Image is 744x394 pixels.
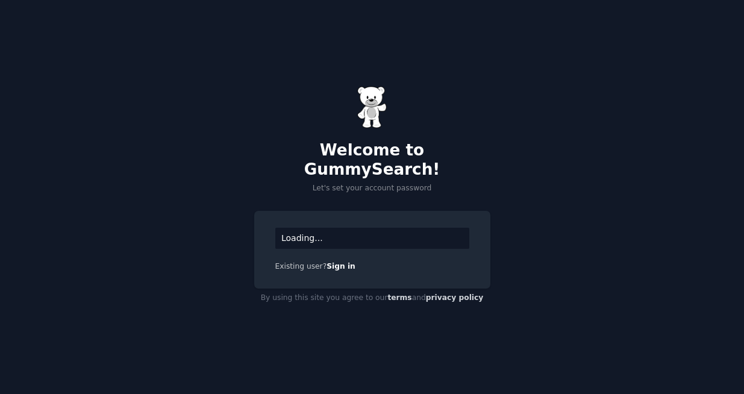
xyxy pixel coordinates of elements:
[254,141,490,179] h2: Welcome to GummySearch!
[327,262,355,270] a: Sign in
[357,86,387,128] img: Gummy Bear
[275,262,327,270] span: Existing user?
[254,183,490,194] p: Let's set your account password
[387,293,411,302] a: terms
[254,289,490,308] div: By using this site you agree to our and
[426,293,484,302] a: privacy policy
[275,228,469,249] div: Loading...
